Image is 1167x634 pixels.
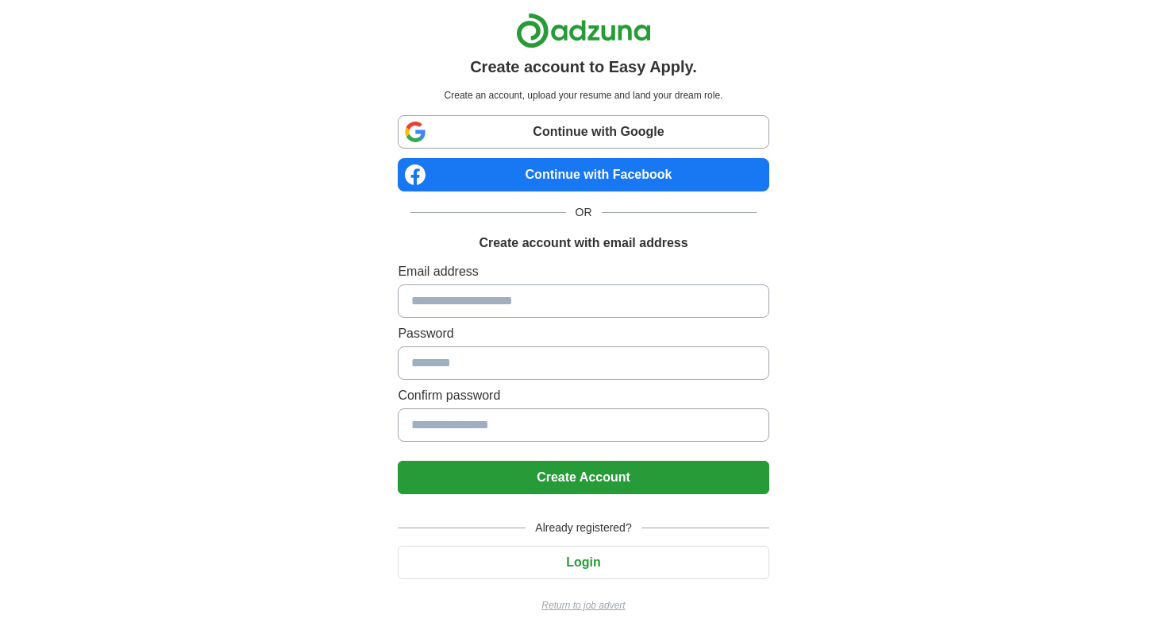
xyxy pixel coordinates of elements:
label: Email address [398,262,768,281]
label: Password [398,324,768,343]
a: Return to job advert [398,598,768,613]
h1: Create account to Easy Apply. [470,55,697,79]
a: Continue with Facebook [398,158,768,191]
p: Create an account, upload your resume and land your dream role. [401,88,765,102]
a: Login [398,555,768,569]
a: Continue with Google [398,115,768,149]
button: Login [398,546,768,579]
img: Adzuna logo [516,13,651,48]
h1: Create account with email address [479,234,687,253]
span: OR [566,204,602,221]
button: Create Account [398,461,768,494]
span: Already registered? [526,520,641,536]
label: Confirm password [398,386,768,405]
